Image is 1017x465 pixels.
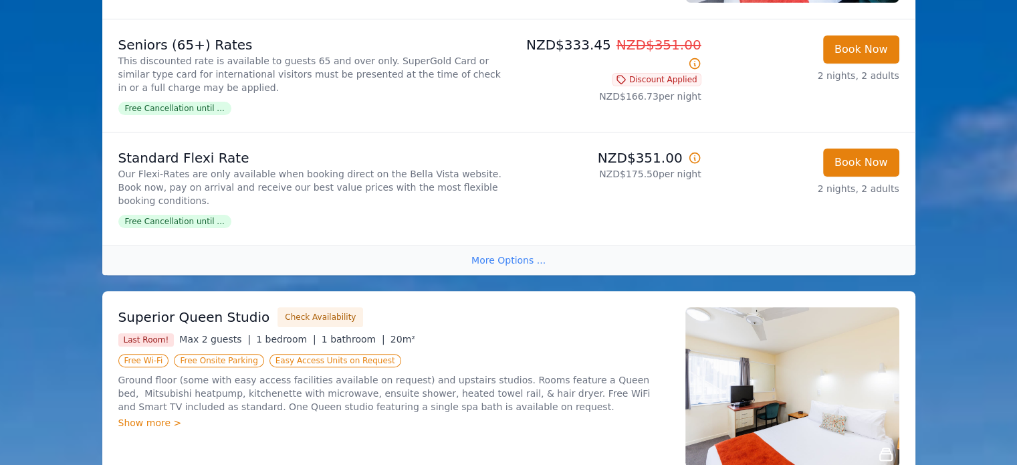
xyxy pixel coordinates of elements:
button: Check Availability [277,307,363,327]
button: Book Now [823,35,899,64]
p: NZD$333.45 [514,35,701,73]
p: 2 nights, 2 adults [712,69,899,82]
button: Book Now [823,149,899,177]
span: Discount Applied [612,73,701,86]
span: Free Cancellation until ... [118,215,231,228]
span: 1 bathroom | [322,334,385,345]
p: NZD$166.73 per night [514,90,701,103]
p: NZD$175.50 per night [514,167,701,181]
span: Free Wi-Fi [118,354,169,367]
span: Max 2 guests | [179,334,251,345]
p: Our Flexi-Rates are only available when booking direct on the Bella Vista website. Book now, pay ... [118,167,503,207]
span: 20m² [390,334,415,345]
span: Easy Access Units on Request [269,354,401,367]
p: This discounted rate is available to guests 65 and over only. SuperGold Card or similar type card... [118,54,503,94]
p: Standard Flexi Rate [118,149,503,167]
p: NZD$351.00 [514,149,701,167]
span: Free Onsite Parking [174,354,263,367]
p: Ground floor (some with easy access facilities available on request) and upstairs studios. Rooms ... [118,373,669,413]
span: Last Room! [118,333,175,347]
span: Free Cancellation until ... [118,102,231,115]
h3: Superior Queen Studio [118,308,270,327]
p: 2 nights, 2 adults [712,182,899,195]
div: More Options ... [102,245,915,275]
span: NZD$351.00 [616,37,701,53]
div: Show more > [118,416,669,430]
p: Seniors (65+) Rates [118,35,503,54]
span: 1 bedroom | [256,334,316,345]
